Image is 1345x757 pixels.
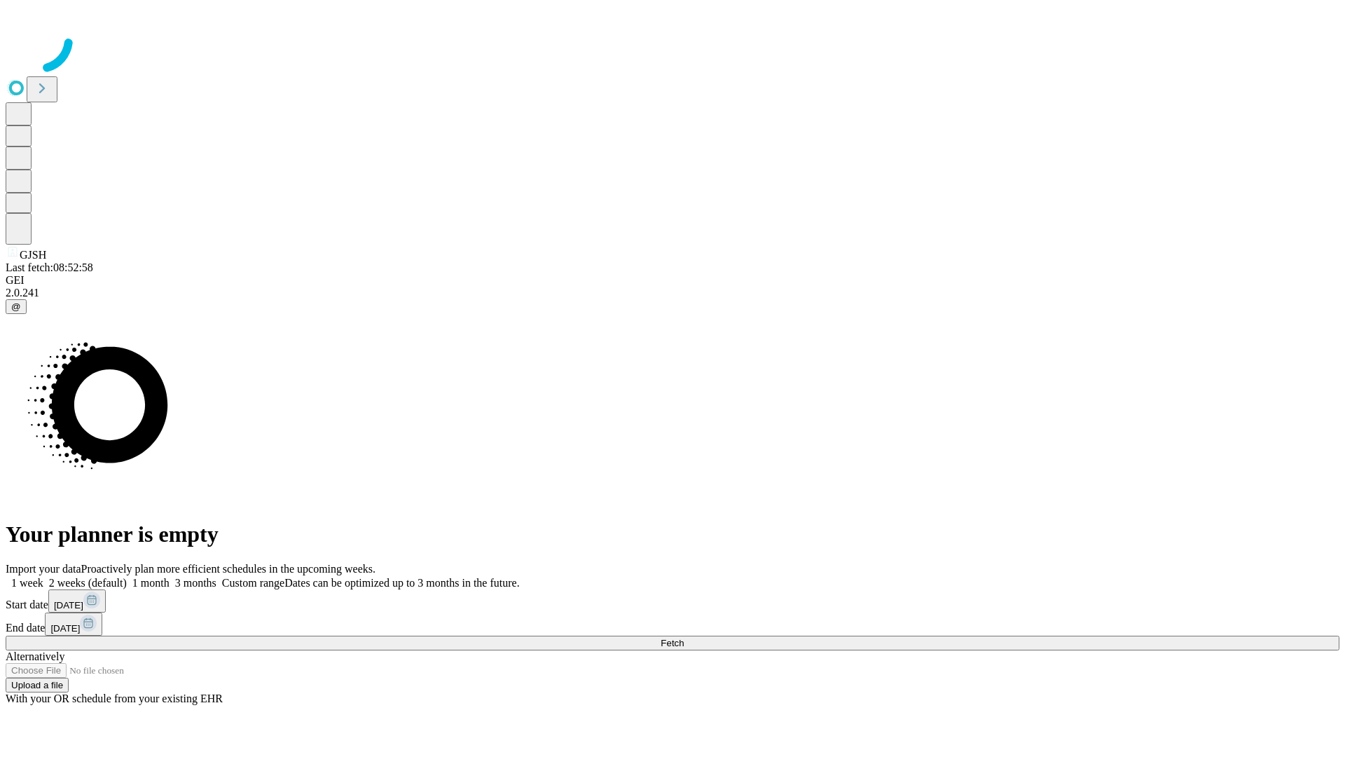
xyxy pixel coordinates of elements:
[50,623,80,634] span: [DATE]
[6,589,1339,613] div: Start date
[49,577,127,589] span: 2 weeks (default)
[81,563,375,575] span: Proactively plan more efficient schedules in the upcoming weeks.
[6,563,81,575] span: Import your data
[54,600,83,611] span: [DATE]
[48,589,106,613] button: [DATE]
[6,521,1339,547] h1: Your planner is empty
[11,301,21,312] span: @
[20,249,46,261] span: GJSH
[6,299,27,314] button: @
[132,577,170,589] span: 1 month
[6,287,1339,299] div: 2.0.241
[661,638,684,648] span: Fetch
[6,650,64,662] span: Alternatively
[11,577,43,589] span: 1 week
[6,261,93,273] span: Last fetch: 08:52:58
[6,693,223,704] span: With your OR schedule from your existing EHR
[6,678,69,693] button: Upload a file
[6,613,1339,636] div: End date
[222,577,284,589] span: Custom range
[45,613,102,636] button: [DATE]
[6,274,1339,287] div: GEI
[175,577,216,589] span: 3 months
[6,636,1339,650] button: Fetch
[284,577,519,589] span: Dates can be optimized up to 3 months in the future.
